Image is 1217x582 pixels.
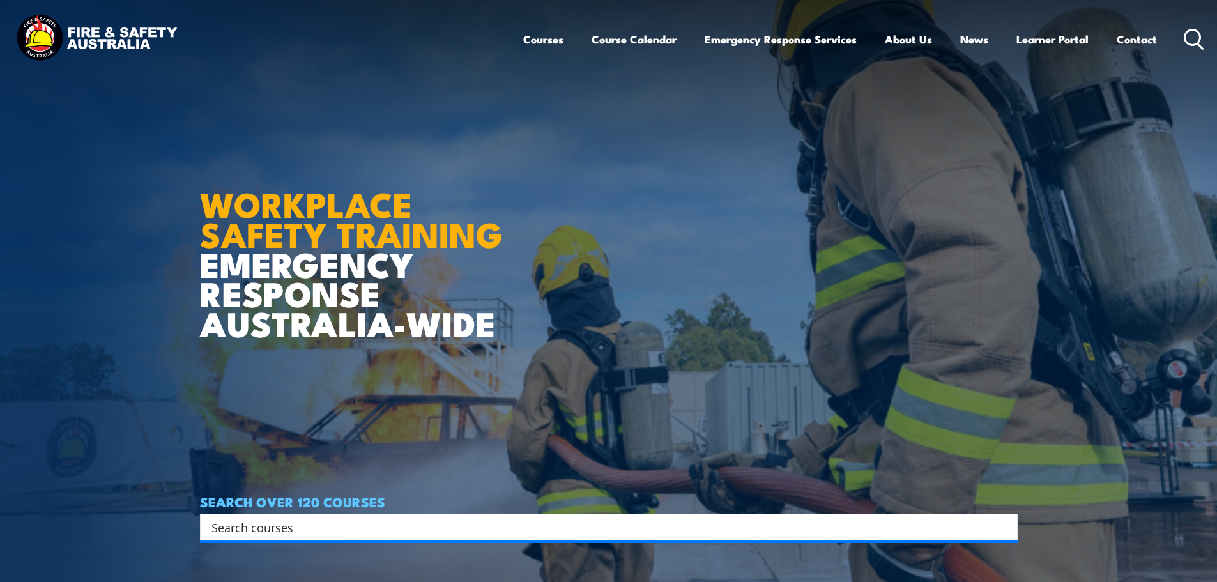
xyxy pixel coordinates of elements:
[1016,22,1089,56] a: Learner Portal
[705,22,857,56] a: Emergency Response Services
[592,22,677,56] a: Course Calendar
[523,22,563,56] a: Courses
[995,518,1013,536] button: Search magnifier button
[200,157,512,338] h1: EMERGENCY RESPONSE AUSTRALIA-WIDE
[211,517,990,537] input: Search input
[885,22,932,56] a: About Us
[200,494,1018,509] h4: SEARCH OVER 120 COURSES
[200,176,503,259] strong: WORKPLACE SAFETY TRAINING
[214,518,992,536] form: Search form
[1117,22,1157,56] a: Contact
[960,22,988,56] a: News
